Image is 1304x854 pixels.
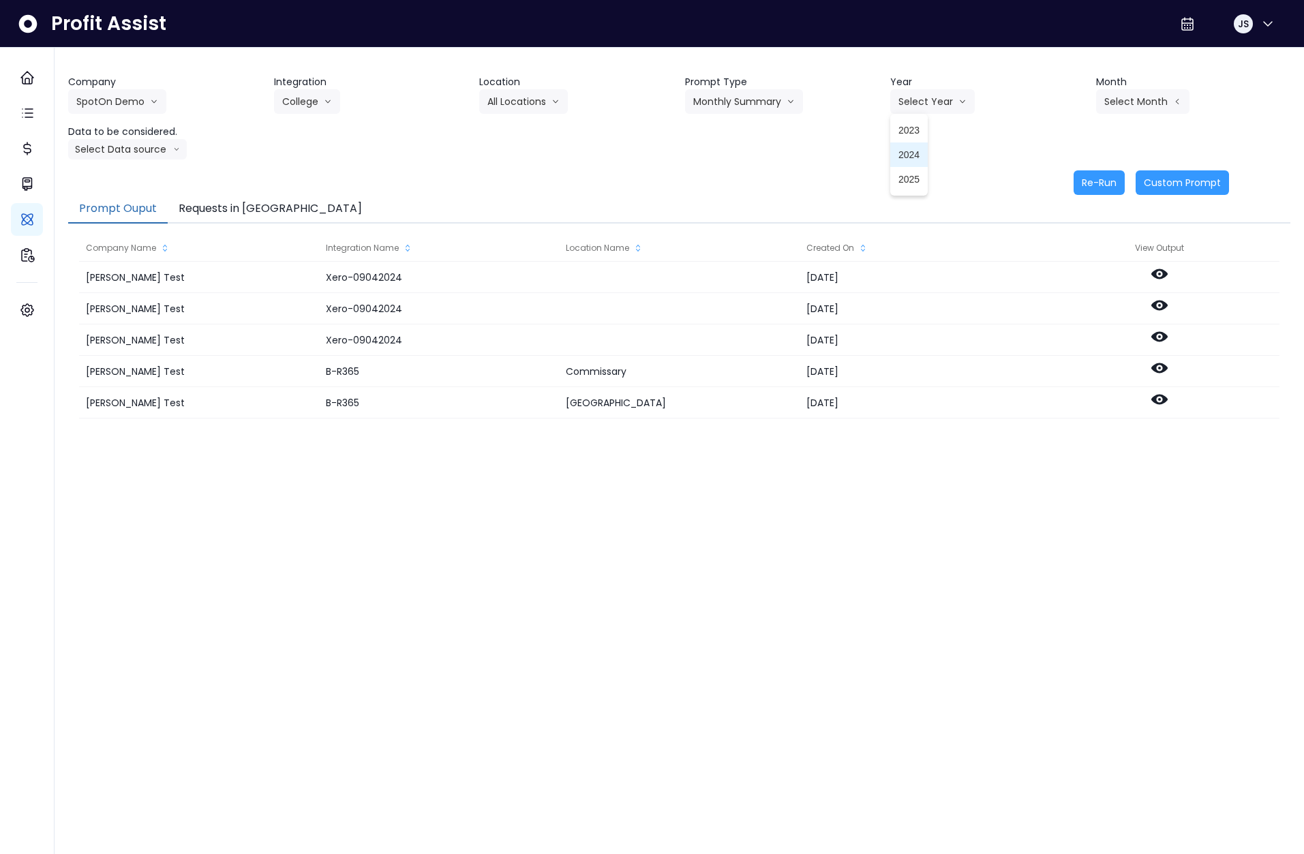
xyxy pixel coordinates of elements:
div: B-R365 [319,387,558,418]
div: Xero-09042024 [319,262,558,293]
button: Select Yeararrow down line [890,89,975,114]
div: [DATE] [800,356,1039,387]
button: Select Data sourcearrow down line [68,139,187,159]
div: Location Name [559,234,798,262]
svg: arrow down line [551,95,560,108]
button: Monthly Summaryarrow down line [685,89,803,114]
svg: arrow down line [324,95,332,108]
button: All Locationsarrow down line [479,89,568,114]
header: Month [1096,75,1291,89]
span: JS [1238,17,1249,31]
div: Created On [800,234,1039,262]
button: Collegearrow down line [274,89,340,114]
div: Company Name [79,234,318,262]
div: B-R365 [319,356,558,387]
div: [PERSON_NAME] Test [79,324,318,356]
span: Profit Assist [51,12,166,36]
div: [PERSON_NAME] Test [79,356,318,387]
div: Integration Name [319,234,558,262]
div: Xero-09042024 [319,324,558,356]
span: 2023 [898,123,920,137]
div: [DATE] [800,262,1039,293]
button: Select Montharrow left line [1096,89,1189,114]
button: Custom Prompt [1136,170,1229,195]
div: [PERSON_NAME] Test [79,293,318,324]
svg: arrow down line [173,142,180,156]
div: View Output [1040,234,1279,262]
div: [DATE] [800,387,1039,418]
header: Year [890,75,1085,89]
header: Company [68,75,263,89]
svg: arrow down line [958,95,967,108]
div: [PERSON_NAME] Test [79,262,318,293]
div: [DATE] [800,293,1039,324]
svg: arrow left line [1173,95,1181,108]
div: [PERSON_NAME] Test [79,387,318,418]
header: Data to be considered. [68,125,263,139]
span: 2024 [898,148,920,162]
header: Integration [274,75,469,89]
header: Prompt Type [685,75,880,89]
div: Commissary [559,356,798,387]
span: 2025 [898,172,920,186]
svg: arrow down line [787,95,795,108]
ul: Select Yeararrow down line [890,114,928,196]
svg: arrow down line [150,95,158,108]
button: Re-Run [1074,170,1125,195]
button: SpotOn Demoarrow down line [68,89,166,114]
button: Requests in [GEOGRAPHIC_DATA] [168,195,373,224]
div: [GEOGRAPHIC_DATA] [559,387,798,418]
div: [DATE] [800,324,1039,356]
header: Location [479,75,674,89]
div: Xero-09042024 [319,293,558,324]
button: Prompt Ouput [68,195,168,224]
